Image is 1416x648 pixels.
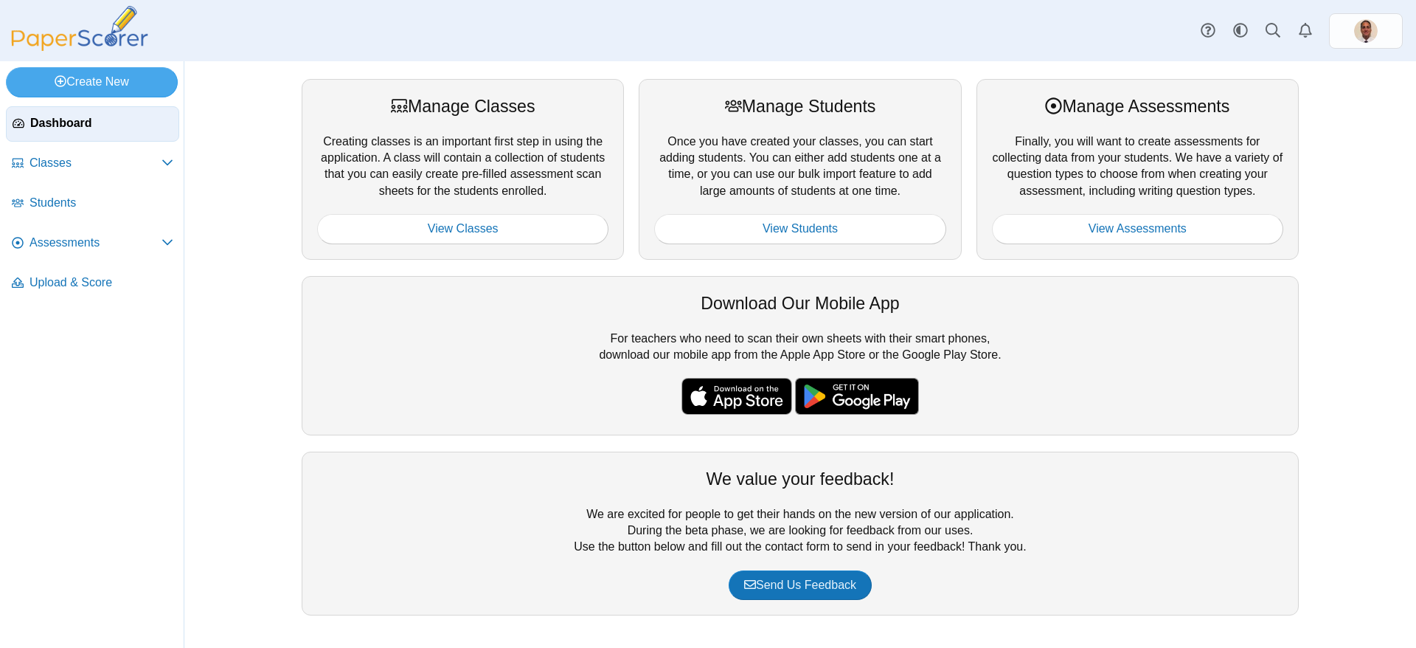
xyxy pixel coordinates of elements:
[6,6,153,51] img: PaperScorer
[1354,19,1378,43] span: jeremy necaise
[302,452,1299,616] div: We are excited for people to get their hands on the new version of our application. During the be...
[6,186,179,221] a: Students
[992,214,1283,244] a: View Assessments
[1354,19,1378,43] img: ps.Ni4pAljhT6U1C40V
[1329,13,1403,49] a: ps.Ni4pAljhT6U1C40V
[29,155,162,171] span: Classes
[29,195,173,211] span: Students
[6,106,179,142] a: Dashboard
[6,67,178,97] a: Create New
[317,467,1283,491] div: We value your feedback!
[317,292,1283,315] div: Download Our Mobile App
[639,79,961,259] div: Once you have created your classes, you can start adding students. You can either add students on...
[976,79,1299,259] div: Finally, you will want to create assessments for collecting data from your students. We have a va...
[6,266,179,301] a: Upload & Score
[29,235,162,251] span: Assessments
[1289,15,1322,47] a: Alerts
[29,275,173,291] span: Upload & Score
[654,214,945,244] a: View Students
[30,115,173,131] span: Dashboard
[795,378,919,415] img: google-play-badge.png
[302,276,1299,435] div: For teachers who need to scan their own sheets with their smart phones, download our mobile app f...
[992,94,1283,118] div: Manage Assessments
[302,79,624,259] div: Creating classes is an important first step in using the application. A class will contain a coll...
[729,571,872,600] a: Send Us Feedback
[654,94,945,118] div: Manage Students
[317,214,608,244] a: View Classes
[681,378,792,415] img: apple-store-badge.svg
[317,94,608,118] div: Manage Classes
[6,41,153,53] a: PaperScorer
[744,579,856,591] span: Send Us Feedback
[6,226,179,261] a: Assessments
[6,146,179,182] a: Classes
